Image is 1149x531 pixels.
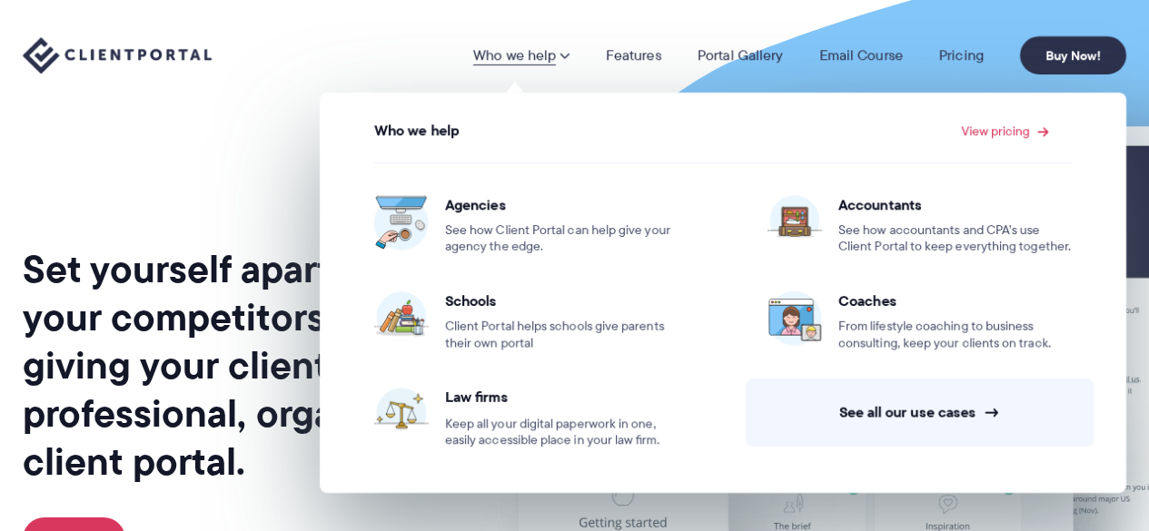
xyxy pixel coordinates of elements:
span: Who we help [374,123,460,139]
span: See how Client Portal can help give your agency the edge. [445,222,679,255]
span: Accountants [838,195,1072,213]
span: Client Portal helps schools give parents their own portal [445,319,679,351]
span: Agencies [445,195,679,213]
a: Features [606,48,661,63]
a: Email Course [819,48,903,63]
span: → [984,403,1000,422]
span: Law firms [445,388,679,406]
a: Portal Gallery [698,48,783,63]
span: Coaches [838,291,1072,310]
a: Pricing [939,48,984,63]
ul: View pricing [330,145,1116,467]
ul: Who we help [320,93,1126,493]
a: Who we help [473,48,570,63]
a: View pricing [961,124,1048,137]
a: Buy Now! [1020,36,1126,74]
span: Schools [445,291,679,310]
span: From lifestyle coaching to business consulting, keep your clients on track. [838,319,1072,351]
h1: Set yourself apart from your competitors by giving your clients a professional, organized client ... [23,245,464,486]
span: Keep all your digital paperwork in one, easily accessible place in your law firm. [445,416,679,448]
span: See how accountants and CPA’s use Client Portal to keep everything together. [838,222,1072,255]
a: See all our use cases [746,379,1094,447]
